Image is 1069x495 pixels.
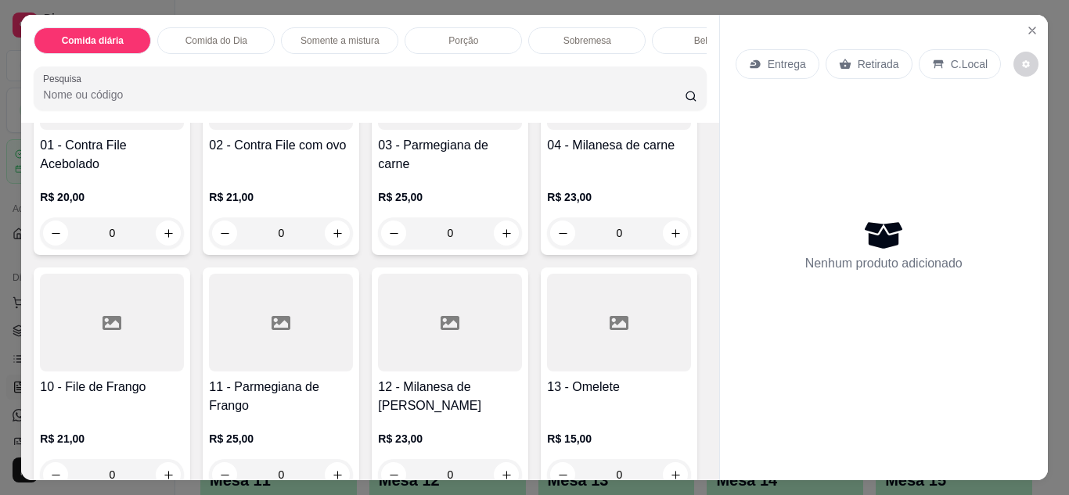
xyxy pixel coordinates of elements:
p: R$ 20,00 [40,189,184,205]
input: Pesquisa [43,87,685,102]
button: decrease-product-quantity [43,462,68,487]
button: decrease-product-quantity [550,462,575,487]
p: R$ 23,00 [547,189,691,205]
h4: 04 - Milanesa de carne [547,136,691,155]
label: Pesquisa [43,72,87,85]
button: increase-product-quantity [663,462,688,487]
h4: 02 - Contra File com ovo [209,136,353,155]
p: Porção [448,34,478,47]
h4: 10 - File de Frango [40,378,184,396]
button: decrease-product-quantity [43,221,68,246]
p: R$ 25,00 [209,431,353,447]
button: increase-product-quantity [325,462,350,487]
p: R$ 21,00 [40,431,184,447]
p: Sobremesa [563,34,611,47]
button: decrease-product-quantity [212,462,237,487]
button: increase-product-quantity [494,462,519,487]
h4: 03 - Parmegiana de carne [378,136,522,174]
button: decrease-product-quantity [381,221,406,246]
p: Somente a mistura [301,34,380,47]
button: increase-product-quantity [156,221,181,246]
button: Close [1020,18,1045,43]
p: R$ 15,00 [547,431,691,447]
p: Bebidas [694,34,728,47]
button: decrease-product-quantity [1013,52,1038,77]
p: Comida do Dia [185,34,247,47]
h4: 01 - Contra File Acebolado [40,136,184,174]
button: decrease-product-quantity [550,221,575,246]
button: decrease-product-quantity [212,221,237,246]
button: increase-product-quantity [494,221,519,246]
p: R$ 23,00 [378,431,522,447]
button: increase-product-quantity [663,221,688,246]
h4: 11 - Parmegiana de Frango [209,378,353,415]
p: Comida diária [62,34,124,47]
h4: 13 - Omelete [547,378,691,396]
p: Nenhum produto adicionado [805,254,963,273]
p: C.Local [951,56,988,72]
p: Retirada [858,56,899,72]
button: increase-product-quantity [156,462,181,487]
h4: 12 - Milanesa de [PERSON_NAME] [378,378,522,415]
button: decrease-product-quantity [381,462,406,487]
p: R$ 21,00 [209,189,353,205]
p: Entrega [768,56,806,72]
p: R$ 25,00 [378,189,522,205]
button: increase-product-quantity [325,221,350,246]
